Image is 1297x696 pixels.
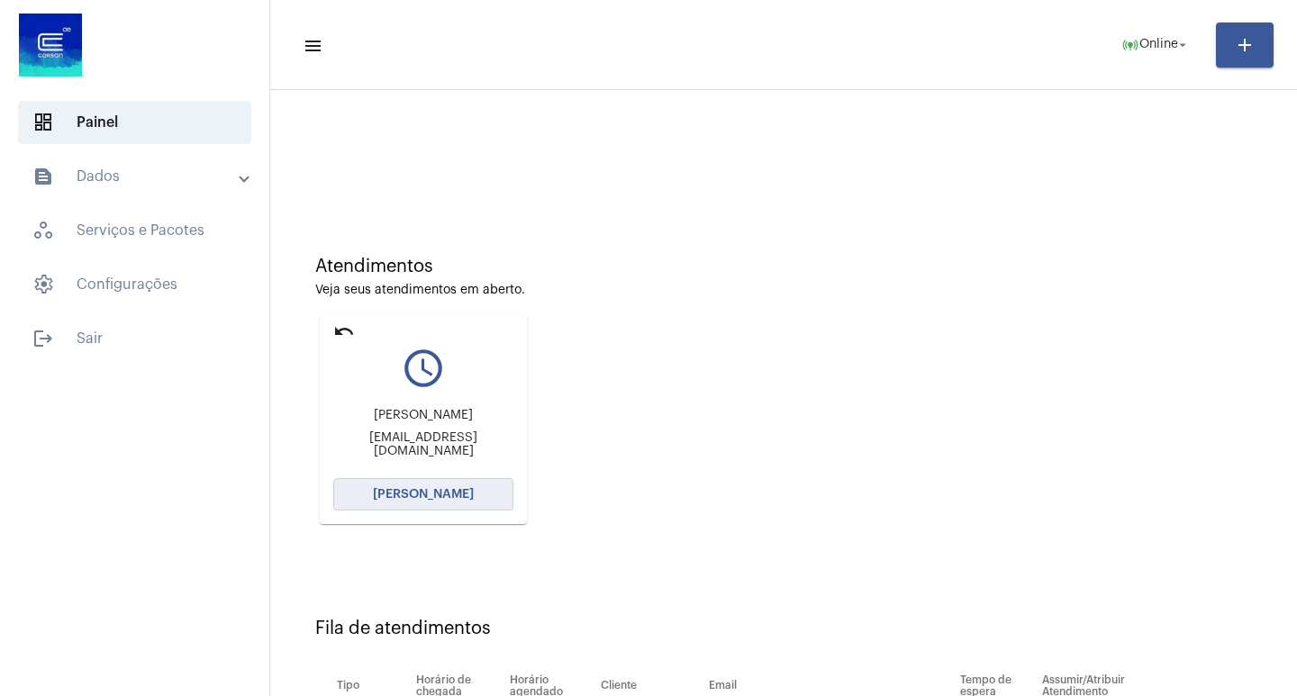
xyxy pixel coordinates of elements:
[1234,34,1256,56] mat-icon: add
[1139,39,1178,51] span: Online
[315,257,1252,276] div: Atendimentos
[18,209,251,252] span: Serviços e Pacotes
[315,284,1252,297] div: Veja seus atendimentos em aberto.
[18,263,251,306] span: Configurações
[32,166,54,187] mat-icon: sidenav icon
[333,346,513,391] mat-icon: query_builder
[315,619,1252,638] div: Fila de atendimentos
[32,112,54,133] span: sidenav icon
[333,431,513,458] div: [EMAIL_ADDRESS][DOMAIN_NAME]
[373,488,474,501] span: [PERSON_NAME]
[18,317,251,360] span: Sair
[333,478,513,511] button: [PERSON_NAME]
[303,35,321,57] mat-icon: sidenav icon
[32,166,240,187] mat-panel-title: Dados
[32,274,54,295] span: sidenav icon
[1121,36,1139,54] mat-icon: online_prediction
[333,321,355,342] mat-icon: undo
[333,409,513,422] div: [PERSON_NAME]
[32,328,54,349] mat-icon: sidenav icon
[32,220,54,241] span: sidenav icon
[1175,37,1191,53] mat-icon: arrow_drop_down
[11,155,269,198] mat-expansion-panel-header: sidenav iconDados
[1111,27,1202,63] button: Online
[18,101,251,144] span: Painel
[14,9,86,81] img: d4669ae0-8c07-2337-4f67-34b0df7f5ae4.jpeg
